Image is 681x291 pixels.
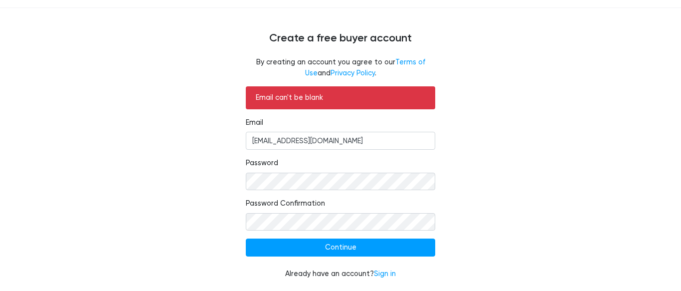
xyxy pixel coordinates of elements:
a: Terms of Use [305,58,425,77]
label: Password [246,158,278,169]
h4: Create a free buyer account [41,32,640,45]
label: Email [246,117,263,128]
a: Sign in [374,270,396,278]
fieldset: By creating an account you agree to our and . [246,57,435,78]
input: Continue [246,239,435,257]
p: Email can't be blank [256,92,425,103]
div: Already have an account? [246,269,435,280]
a: Privacy Policy [331,69,375,77]
label: Password Confirmation [246,198,325,209]
input: Email [246,132,435,150]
